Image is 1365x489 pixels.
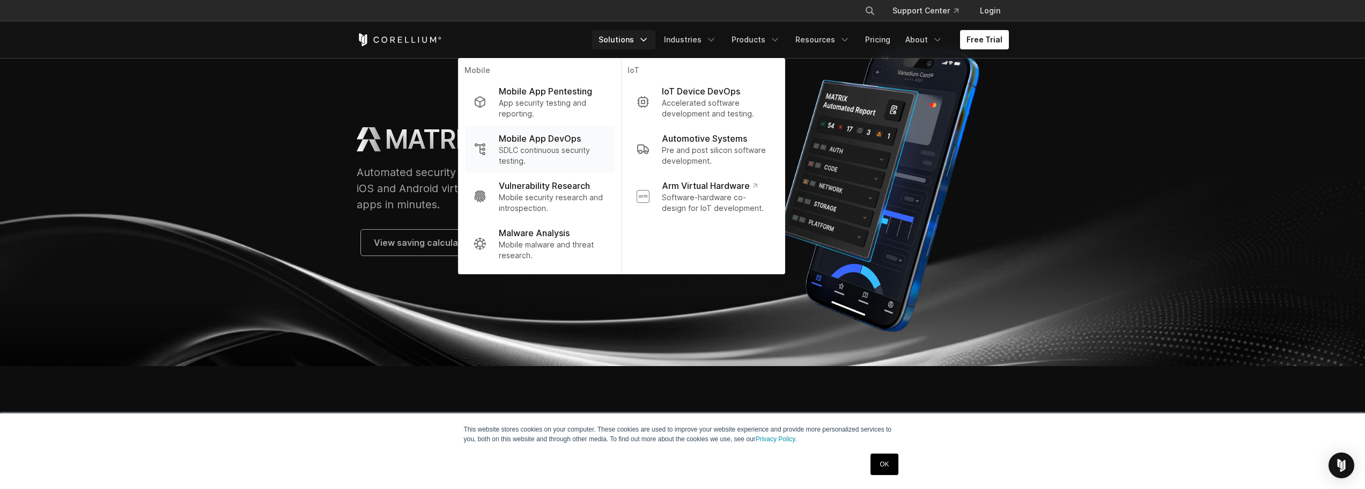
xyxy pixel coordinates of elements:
[628,173,778,220] a: Arm Virtual Hardware Software-hardware co-design for IoT development.
[464,173,614,220] a: Vulnerability Research Mobile security research and introspection.
[357,33,442,46] a: Corellium Home
[662,145,769,166] p: Pre and post silicon software development.
[749,39,1008,340] img: Corellium MATRIX automated report on iPhone showing app vulnerability test results across securit...
[662,192,769,214] p: Software-hardware co-design for IoT development.
[662,98,769,119] p: Accelerated software development and testing.
[499,145,606,166] p: SDLC continuous security testing.
[499,98,606,119] p: App security testing and reporting.
[361,230,484,256] a: View saving calculator
[860,1,880,20] button: Search
[662,132,747,145] p: Automotive Systems
[499,239,606,261] p: Mobile malware and threat research.
[499,179,590,192] p: Vulnerability Research
[357,127,381,151] img: MATRIX Logo
[499,132,581,145] p: Mobile App DevOps
[756,435,797,443] a: Privacy Policy.
[789,30,857,49] a: Resources
[628,78,778,126] a: IoT Device DevOps Accelerated software development and testing.
[960,30,1009,49] a: Free Trial
[385,123,479,156] h1: MATRIX
[464,65,614,78] p: Mobile
[499,227,570,239] p: Malware Analysis
[899,30,949,49] a: About
[662,179,757,192] p: Arm Virtual Hardware
[499,192,606,214] p: Mobile security research and introspection.
[464,425,902,444] p: This website stores cookies on your computer. These cookies are used to improve your website expe...
[628,126,778,173] a: Automotive Systems Pre and post silicon software development.
[859,30,897,49] a: Pricing
[592,30,1009,49] div: Navigation Menu
[464,78,614,126] a: Mobile App Pentesting App security testing and reporting.
[658,30,723,49] a: Industries
[852,1,1009,20] div: Navigation Menu
[971,1,1009,20] a: Login
[628,65,778,78] p: IoT
[662,85,740,98] p: IoT Device DevOps
[725,30,787,49] a: Products
[464,126,614,173] a: Mobile App DevOps SDLC continuous security testing.
[464,220,614,267] a: Malware Analysis Mobile malware and threat research.
[499,85,592,98] p: Mobile App Pentesting
[374,236,471,249] span: View saving calculator
[884,1,967,20] a: Support Center
[357,164,728,213] p: Automated security testing and reporting for mobile apps, powered by iOS and Android virtual devi...
[1329,452,1354,478] div: Open Intercom Messenger
[870,454,898,475] a: OK
[592,30,655,49] a: Solutions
